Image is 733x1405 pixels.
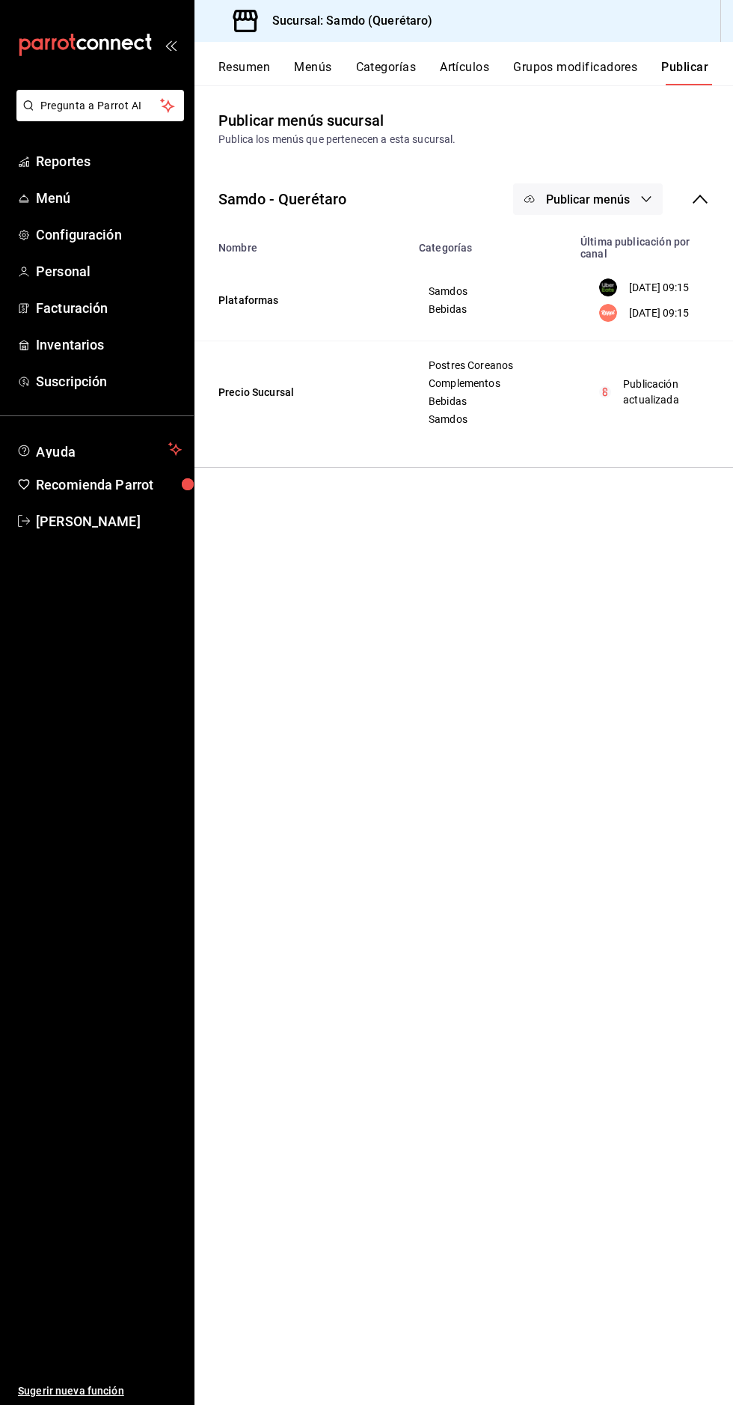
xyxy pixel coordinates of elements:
button: Resumen [218,60,270,85]
button: open_drawer_menu [165,39,177,51]
div: Publica los menús que pertenecen a esta sucursal. [218,132,709,147]
div: navigation tabs [218,60,733,85]
div: Samdo - Querétaro [218,188,346,210]
span: Suscripción [36,371,182,391]
button: Grupos modificadores [513,60,637,85]
p: Publicación actualizada [623,377,699,408]
span: Sugerir nueva función [18,1383,182,1399]
span: Personal [36,261,182,281]
span: Reportes [36,151,182,171]
span: Pregunta a Parrot AI [40,98,161,114]
span: Publicar menús [546,192,630,207]
span: Complementos [429,378,553,388]
span: Postres Coreanos [429,360,553,371]
button: Artículos [440,60,489,85]
span: Bebidas [429,396,553,406]
h3: Sucursal: Samdo (Querétaro) [260,12,433,30]
span: Samdos [429,414,553,424]
button: Pregunta a Parrot AI [16,90,184,121]
th: Última publicación por canal [571,227,733,260]
span: Bebidas [429,304,553,314]
span: Facturación [36,298,182,318]
span: Samdos [429,286,553,296]
a: Pregunta a Parrot AI [10,109,184,124]
span: Ayuda [36,440,162,458]
span: [PERSON_NAME] [36,511,182,531]
p: [DATE] 09:15 [629,280,690,296]
div: Publicar menús sucursal [218,109,384,132]
span: Configuración [36,225,182,245]
table: menu maker table for brand [194,227,733,443]
td: Plataformas [194,260,410,341]
button: Menús [294,60,331,85]
button: Publicar menús [513,183,663,215]
span: Inventarios [36,335,182,355]
p: [DATE] 09:15 [629,305,690,321]
th: Categorías [410,227,571,260]
td: Precio Sucursal [194,341,410,444]
span: Menú [36,188,182,208]
span: Recomienda Parrot [36,475,182,495]
th: Nombre [194,227,410,260]
button: Publicar [661,60,708,85]
button: Categorías [356,60,417,85]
